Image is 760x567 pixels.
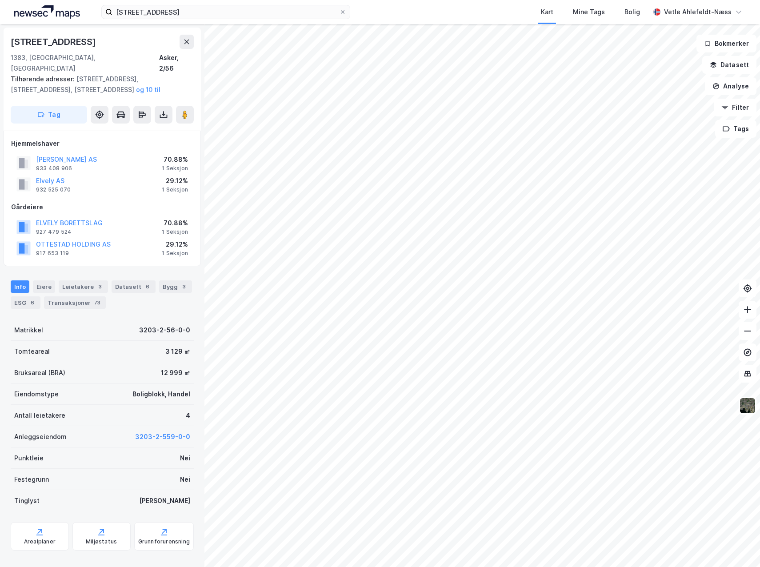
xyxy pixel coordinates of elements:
div: Grunnforurensning [138,538,190,545]
div: 6 [143,282,152,291]
div: Bruksareal (BRA) [14,367,65,378]
div: [PERSON_NAME] [139,495,190,506]
button: Filter [714,99,756,116]
div: [STREET_ADDRESS], [STREET_ADDRESS], [STREET_ADDRESS] [11,74,187,95]
div: 73 [92,298,102,307]
div: 12 999 ㎡ [161,367,190,378]
div: 1 Seksjon [162,250,188,257]
div: Boligblokk, Handel [132,389,190,399]
button: Analyse [705,77,756,95]
div: 3 129 ㎡ [165,346,190,357]
div: 927 479 524 [36,228,72,236]
div: Vetle Ahlefeldt-Næss [664,7,732,17]
div: 1 Seksjon [162,165,188,172]
div: Leietakere [59,280,108,293]
div: Nei [180,453,190,463]
iframe: Chat Widget [716,524,760,567]
div: Arealplaner [24,538,56,545]
div: Tinglyst [14,495,40,506]
img: 9k= [739,397,756,414]
div: 932 525 070 [36,186,71,193]
div: Antall leietakere [14,410,65,421]
div: Tomteareal [14,346,50,357]
div: Gårdeiere [11,202,193,212]
div: Asker, 2/56 [159,52,194,74]
div: Kontrollprogram for chat [716,524,760,567]
div: 1 Seksjon [162,186,188,193]
div: 1 Seksjon [162,228,188,236]
div: ESG [11,296,40,309]
div: Bygg [159,280,192,293]
div: Nei [180,474,190,485]
div: 3 [96,282,104,291]
div: Festegrunn [14,474,49,485]
button: Tag [11,106,87,124]
div: 70.88% [162,218,188,228]
div: Mine Tags [573,7,605,17]
div: Transaksjoner [44,296,106,309]
div: Anleggseiendom [14,431,67,442]
div: 29.12% [162,239,188,250]
button: Datasett [702,56,756,74]
div: 70.88% [162,154,188,165]
div: 6 [28,298,37,307]
button: 3203-2-559-0-0 [135,431,190,442]
div: 29.12% [162,176,188,186]
div: Info [11,280,29,293]
div: Kart [541,7,553,17]
button: Bokmerker [696,35,756,52]
div: Eiendomstype [14,389,59,399]
div: Miljøstatus [86,538,117,545]
div: Datasett [112,280,156,293]
div: 917 653 119 [36,250,69,257]
span: Tilhørende adresser: [11,75,76,83]
div: Hjemmelshaver [11,138,193,149]
div: 3 [180,282,188,291]
div: Punktleie [14,453,44,463]
div: Eiere [33,280,55,293]
div: 3203-2-56-0-0 [139,325,190,335]
img: logo.a4113a55bc3d86da70a041830d287a7e.svg [14,5,80,19]
button: Tags [715,120,756,138]
div: Bolig [624,7,640,17]
input: Søk på adresse, matrikkel, gårdeiere, leietakere eller personer [112,5,339,19]
div: 4 [186,410,190,421]
div: Matrikkel [14,325,43,335]
div: [STREET_ADDRESS] [11,35,98,49]
div: 933 408 906 [36,165,72,172]
div: 1383, [GEOGRAPHIC_DATA], [GEOGRAPHIC_DATA] [11,52,159,74]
